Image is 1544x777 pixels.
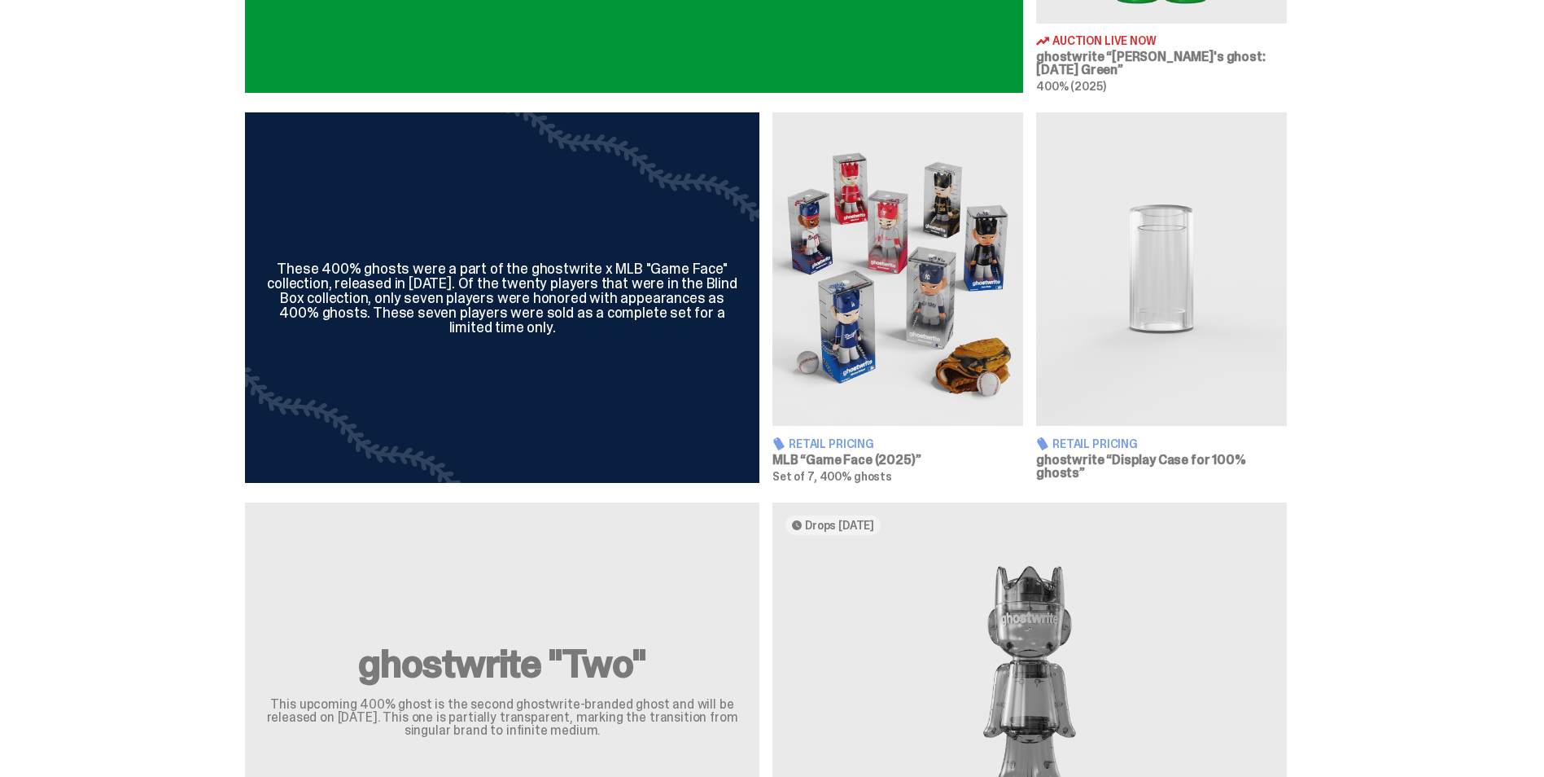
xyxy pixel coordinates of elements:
[1052,438,1138,450] span: Retail Pricing
[1036,79,1105,94] span: 400% (2025)
[1036,50,1287,77] h3: ghostwrite “[PERSON_NAME]'s ghost: [DATE] Green”
[772,469,892,484] span: Set of 7, 400% ghosts
[772,454,1023,467] h3: MLB “Game Face (2025)”
[1036,112,1287,426] img: Display Case for 100% ghosts
[265,644,740,683] h2: ghostwrite "Two"
[1052,35,1157,46] span: Auction Live Now
[265,261,740,335] div: These 400% ghosts were a part of the ghostwrite x MLB "Game Face" collection, released in [DATE]....
[789,438,874,450] span: Retail Pricing
[1036,454,1287,480] h3: ghostwrite “Display Case for 100% ghosts”
[1036,112,1287,482] a: Display Case for 100% ghosts Retail Pricing
[265,698,740,737] p: This upcoming 400% ghost is the second ghostwrite-branded ghost and will be released on [DATE]. T...
[772,112,1023,426] img: Game Face (2025)
[805,519,874,532] span: Drops [DATE]
[772,112,1023,482] a: Game Face (2025) Retail Pricing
